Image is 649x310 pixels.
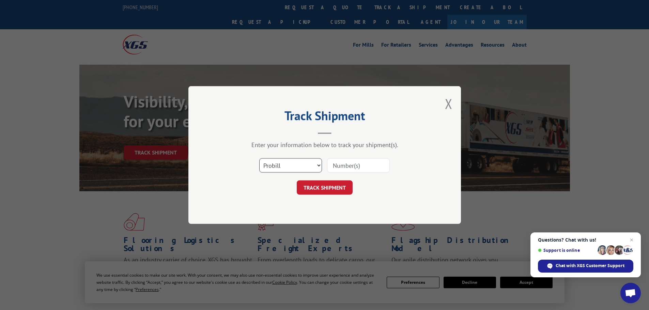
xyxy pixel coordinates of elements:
[222,141,427,149] div: Enter your information below to track your shipment(s).
[556,263,624,269] span: Chat with XGS Customer Support
[538,248,595,253] span: Support is online
[628,236,636,244] span: Close chat
[327,158,390,173] input: Number(s)
[620,283,641,303] div: Open chat
[538,237,633,243] span: Questions? Chat with us!
[297,180,353,195] button: TRACK SHIPMENT
[538,260,633,273] div: Chat with XGS Customer Support
[445,95,452,113] button: Close modal
[222,111,427,124] h2: Track Shipment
